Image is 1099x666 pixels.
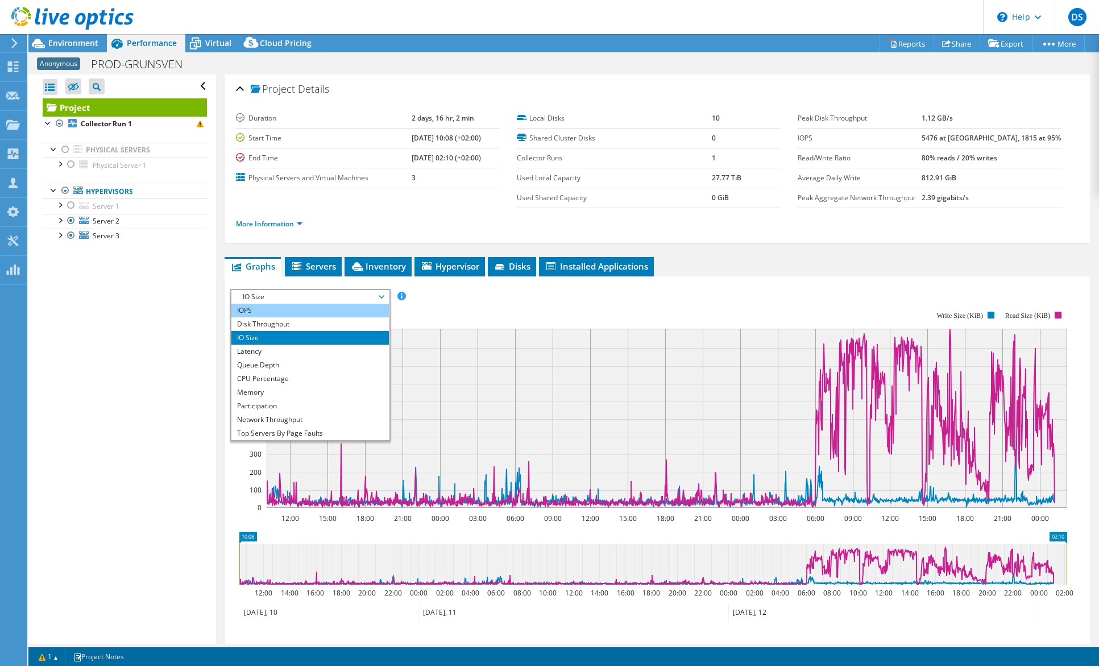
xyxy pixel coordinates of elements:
[798,172,922,184] label: Average Daily Write
[493,260,530,272] span: Disks
[237,290,383,304] span: IO Size
[590,588,608,598] text: 14:00
[1055,588,1073,598] text: 02:00
[43,143,207,158] a: Physical Servers
[918,514,936,523] text: 15:00
[922,173,956,183] b: 812.91 GiB
[412,133,481,143] b: [DATE] 10:08 (+02:00)
[43,198,207,213] a: Server 1
[997,12,1007,22] svg: \n
[694,514,711,523] text: 21:00
[956,514,973,523] text: 18:00
[230,260,275,272] span: Graphs
[980,35,1032,52] a: Export
[231,317,389,331] li: Disk Throughput
[93,201,119,211] span: Server 1
[668,588,686,598] text: 20:00
[231,386,389,399] li: Memory
[236,133,412,144] label: Start Time
[420,260,479,272] span: Hypervisor
[922,193,969,202] b: 2.39 gigabits/s
[1005,312,1050,320] text: Read Size (KiB)
[81,119,132,129] b: Collector Run 1
[719,588,737,598] text: 00:00
[798,192,922,204] label: Peak Aggregate Network Throughput
[258,503,262,512] text: 0
[922,153,997,163] b: 80% reads / 20% writes
[517,192,712,204] label: Used Shared Capacity
[538,588,556,598] text: 10:00
[43,98,207,117] a: Project
[881,514,898,523] text: 12:00
[656,514,674,523] text: 18:00
[581,514,599,523] text: 12:00
[231,304,389,317] li: IOPS
[461,588,479,598] text: 04:00
[205,38,231,48] span: Virtual
[431,514,449,523] text: 00:00
[43,229,207,243] a: Server 3
[332,588,350,598] text: 18:00
[260,38,312,48] span: Cloud Pricing
[880,35,934,52] a: Reports
[318,514,336,523] text: 15:00
[250,468,262,477] text: 200
[43,117,207,131] a: Collector Run 1
[1030,588,1047,598] text: 00:00
[93,160,147,170] span: Physical Server 1
[468,514,486,523] text: 03:00
[231,427,389,440] li: Top Servers By Page Faults
[517,133,712,144] label: Shared Cluster Disks
[1003,588,1021,598] text: 22:00
[436,588,453,598] text: 02:00
[823,588,840,598] text: 08:00
[978,588,996,598] text: 20:00
[936,312,983,320] text: Write Size (KiB)
[236,219,302,229] a: More Information
[291,260,336,272] span: Servers
[694,588,711,598] text: 22:00
[250,449,262,459] text: 300
[922,113,953,123] b: 1.12 GB/s
[1068,8,1086,26] span: DS
[236,152,412,164] label: End Time
[254,588,272,598] text: 12:00
[712,133,716,143] b: 0
[712,113,720,123] b: 10
[844,514,861,523] text: 09:00
[231,358,389,372] li: Queue Depth
[616,588,634,598] text: 16:00
[934,35,980,52] a: Share
[798,152,922,164] label: Read/Write Ratio
[517,152,712,164] label: Collector Runs
[356,514,374,523] text: 18:00
[517,172,712,184] label: Used Local Capacity
[506,514,524,523] text: 06:00
[798,133,922,144] label: IOPS
[565,588,582,598] text: 12:00
[231,413,389,427] li: Network Throughput
[412,113,474,123] b: 2 days, 16 hr, 2 min
[37,57,80,70] span: Anonymous
[65,650,132,664] a: Project Notes
[350,260,406,272] span: Inventory
[231,399,389,413] li: Participation
[412,173,416,183] b: 3
[712,173,741,183] b: 27.77 TiB
[712,153,716,163] b: 1
[849,588,866,598] text: 10:00
[231,331,389,345] li: IO Size
[384,588,401,598] text: 22:00
[771,588,789,598] text: 04:00
[513,588,530,598] text: 08:00
[43,158,207,172] a: Physical Server 1
[952,588,969,598] text: 18:00
[745,588,763,598] text: 02:00
[922,133,1061,143] b: 5476 at [GEOGRAPHIC_DATA], 1815 at 95%
[544,514,561,523] text: 09:00
[487,588,504,598] text: 06:00
[236,172,412,184] label: Physical Servers and Virtual Machines
[797,588,815,598] text: 06:00
[642,588,660,598] text: 18:00
[545,260,648,272] span: Installed Applications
